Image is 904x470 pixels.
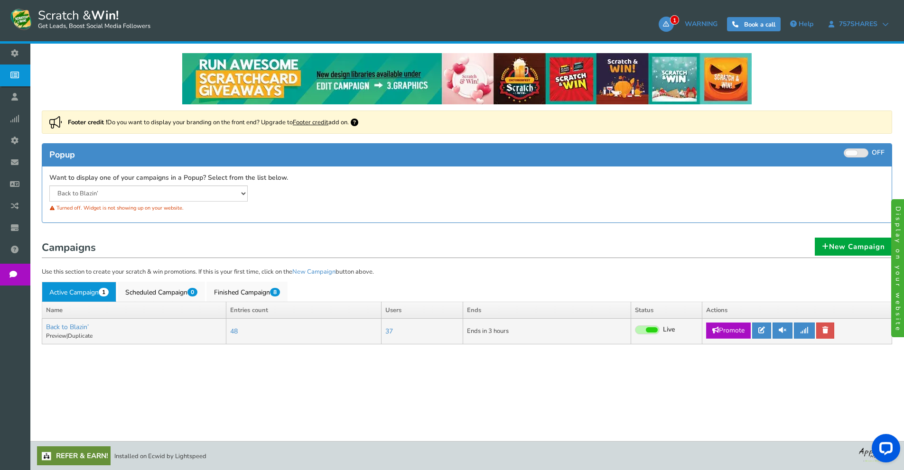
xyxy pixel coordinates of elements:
[270,288,280,296] span: 8
[293,118,328,127] a: Footer credit
[799,19,813,28] span: Help
[118,282,205,302] a: Scheduled Campaign
[42,267,892,277] p: Use this section to create your scratch & win promotions. If this is your first time, click on th...
[785,17,818,32] a: Help
[670,15,679,25] span: 1
[385,327,393,336] a: 37
[68,118,107,127] strong: Footer credit !
[463,302,631,319] th: Ends
[46,332,222,340] p: |
[381,302,463,319] th: Users
[46,323,89,332] a: Back to Blazin’
[42,282,116,302] a: Active Campaign
[230,327,238,336] a: 48
[49,149,75,160] span: Popup
[872,148,885,157] span: OFF
[114,452,206,461] span: Installed on Ecwid by Lightspeed
[99,288,109,296] span: 1
[33,7,150,31] span: Scratch &
[187,288,197,296] span: 0
[49,202,460,214] div: Turned off. Widget is not showing up on your website.
[9,7,33,31] img: Scratch and Win
[727,17,781,31] a: Book a call
[685,19,718,28] span: WARNING
[864,430,904,470] iframe: LiveChat chat widget
[42,302,226,319] th: Name
[38,23,150,30] small: Get Leads, Boost Social Media Followers
[631,302,702,319] th: Status
[42,239,892,258] h1: Campaigns
[706,323,751,339] a: Promote
[834,20,882,28] span: 757SHARES
[744,20,775,29] span: Book a call
[9,7,150,31] a: Scratch &Win! Get Leads, Boost Social Media Followers
[68,332,93,340] a: Duplicate
[292,267,336,276] a: New Campaign
[659,17,722,32] a: 1WARNING
[815,238,892,256] a: New Campaign
[37,446,111,465] a: Refer & Earn!
[49,174,288,183] label: Want to display one of your campaigns in a Popup? Select from the list below.
[42,111,892,134] div: Do you want to display your branding on the front end? Upgrade to add on.
[46,332,66,340] a: Preview
[663,325,675,334] span: Live
[206,282,288,302] a: Finished Campaign
[702,302,892,319] th: Actions
[182,53,752,104] img: festival-poster-2020.webp
[463,319,631,344] td: Ends in 3 hours
[859,446,897,462] img: bg_logo_foot.webp
[226,302,381,319] th: Entries count
[91,7,119,24] strong: Win!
